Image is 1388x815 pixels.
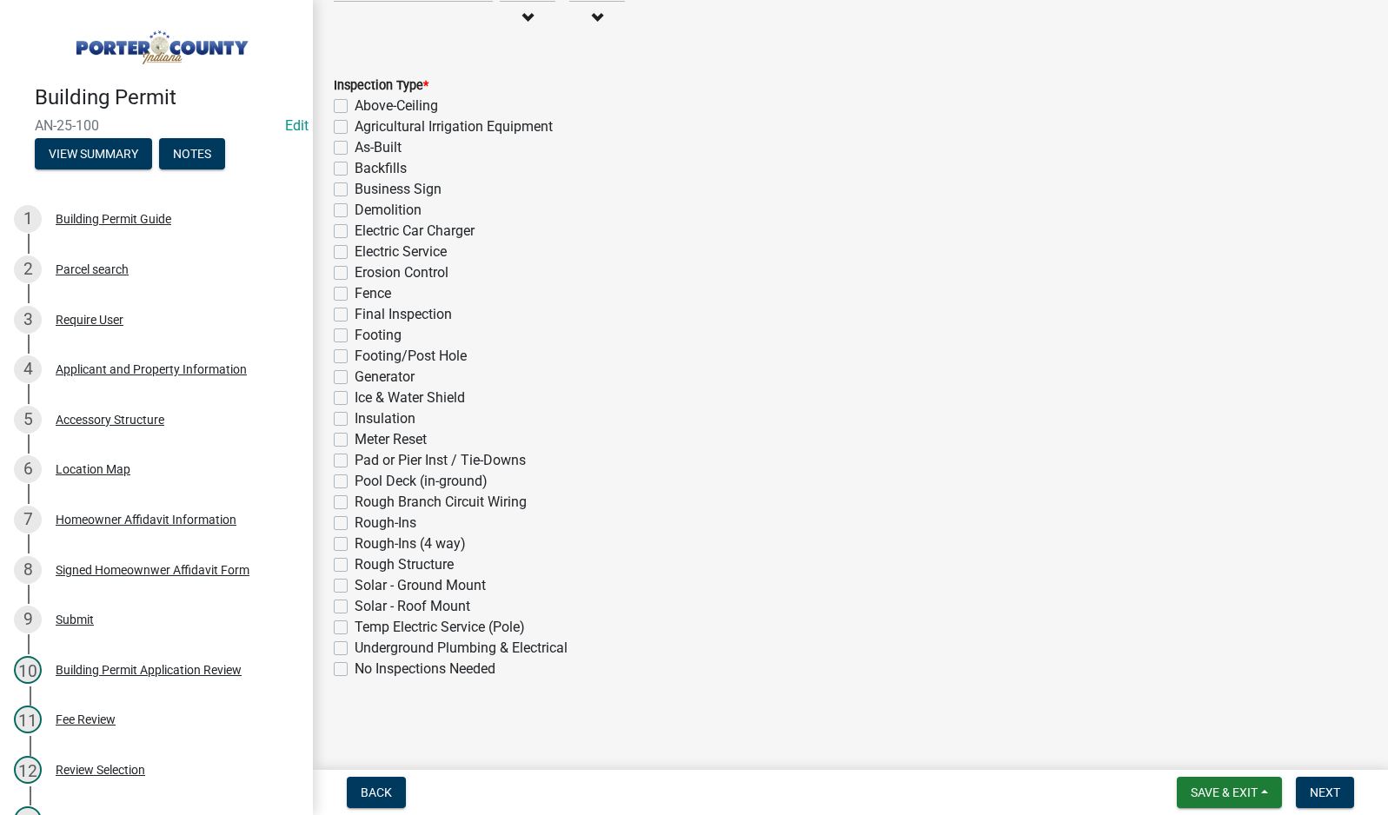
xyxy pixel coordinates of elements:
[355,221,475,242] label: Electric Car Charger
[159,138,225,169] button: Notes
[35,85,299,110] h4: Building Permit
[355,116,553,137] label: Agricultural Irrigation Equipment
[56,613,94,626] div: Submit
[35,117,278,134] span: AN-25-100
[355,575,486,596] label: Solar - Ground Mount
[35,18,285,67] img: Porter County, Indiana
[355,388,465,408] label: Ice & Water Shield
[14,556,42,584] div: 8
[285,117,309,134] a: Edit
[14,355,42,383] div: 4
[334,80,428,92] label: Inspection Type
[1177,777,1282,808] button: Save & Exit
[35,138,152,169] button: View Summary
[355,158,407,179] label: Backfills
[355,659,495,679] label: No Inspections Needed
[355,367,415,388] label: Generator
[355,262,448,283] label: Erosion Control
[355,450,526,471] label: Pad or Pier Inst / Tie-Downs
[56,764,145,776] div: Review Selection
[14,506,42,533] div: 7
[355,638,568,659] label: Underground Plumbing & Electrical
[355,346,467,367] label: Footing/Post Hole
[14,455,42,483] div: 6
[56,363,247,375] div: Applicant and Property Information
[355,179,442,200] label: Business Sign
[355,533,466,554] label: Rough-Ins (4 way)
[14,756,42,784] div: 12
[355,283,391,304] label: Fence
[14,205,42,233] div: 1
[56,664,242,676] div: Building Permit Application Review
[355,304,452,325] label: Final Inspection
[355,200,422,221] label: Demolition
[14,406,42,434] div: 5
[355,513,416,533] label: Rough-Ins
[1191,785,1258,799] span: Save & Exit
[14,656,42,684] div: 10
[56,514,236,526] div: Homeowner Affidavit Information
[355,554,454,575] label: Rough Structure
[14,306,42,334] div: 3
[56,414,164,426] div: Accessory Structure
[159,148,225,162] wm-modal-confirm: Notes
[355,96,438,116] label: Above-Ceiling
[56,564,249,576] div: Signed Homeownwer Affidavit Form
[355,596,470,617] label: Solar - Roof Mount
[355,471,488,492] label: Pool Deck (in-ground)
[355,492,527,513] label: Rough Branch Circuit Wiring
[14,606,42,633] div: 9
[56,463,130,475] div: Location Map
[355,137,402,158] label: As-Built
[35,148,152,162] wm-modal-confirm: Summary
[355,429,427,450] label: Meter Reset
[56,314,123,326] div: Require User
[347,777,406,808] button: Back
[285,117,309,134] wm-modal-confirm: Edit Application Number
[56,213,171,225] div: Building Permit Guide
[1310,785,1340,799] span: Next
[14,255,42,283] div: 2
[56,713,116,726] div: Fee Review
[355,408,415,429] label: Insulation
[355,325,402,346] label: Footing
[355,242,447,262] label: Electric Service
[14,706,42,733] div: 11
[1296,777,1354,808] button: Next
[355,617,525,638] label: Temp Electric Service (Pole)
[56,263,129,275] div: Parcel search
[361,785,392,799] span: Back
